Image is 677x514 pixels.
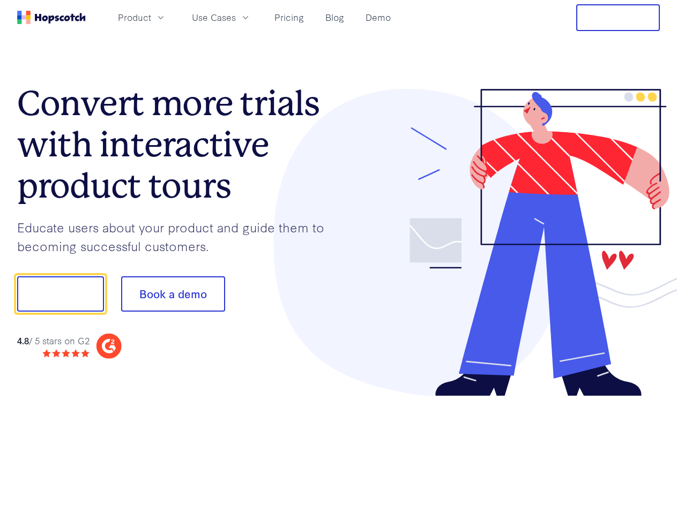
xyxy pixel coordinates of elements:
a: Blog [321,9,348,26]
button: Free Trial [576,4,660,31]
a: Demo [361,9,395,26]
button: Show me! [17,276,104,312]
button: Book a demo [121,276,225,312]
div: / 5 stars on G2 [17,334,90,347]
h1: Convert more trials with interactive product tours [17,83,339,206]
p: Educate users about your product and guide them to becoming successful customers. [17,218,339,255]
strong: 4.8 [17,334,29,346]
a: Home [17,11,86,24]
a: Pricing [270,9,308,26]
button: Use Cases [185,9,257,26]
span: Product [118,11,151,24]
span: Use Cases [192,11,236,24]
button: Product [111,9,173,26]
